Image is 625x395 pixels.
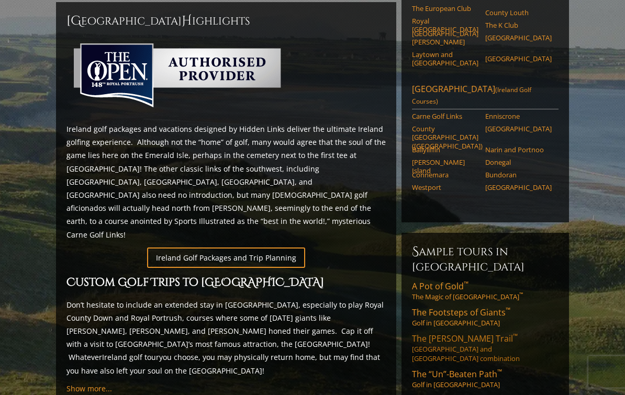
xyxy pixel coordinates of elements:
a: Ireland Golf Packages and Trip Planning [147,248,305,268]
a: [GEOGRAPHIC_DATA] [485,34,552,42]
h2: [GEOGRAPHIC_DATA] ighlights [66,13,386,30]
a: [GEOGRAPHIC_DATA][PERSON_NAME] [412,30,478,47]
span: The Footsteps of Giants [412,307,510,319]
a: Connemara [412,171,478,179]
a: County [GEOGRAPHIC_DATA] ([GEOGRAPHIC_DATA]) [412,125,478,151]
sup: ™ [519,292,523,299]
a: A Pot of Gold™The Magic of [GEOGRAPHIC_DATA]™ [412,281,559,302]
a: [PERSON_NAME] Island [412,159,478,176]
span: A Pot of Gold [412,281,468,292]
a: Donegal [485,159,552,167]
a: Ireland golf tour [102,353,159,363]
a: Bundoran [485,171,552,179]
a: The “Un”-Beaten Path™Golf in [GEOGRAPHIC_DATA] [412,369,559,390]
sup: ™ [497,368,502,377]
a: [GEOGRAPHIC_DATA] [485,55,552,63]
sup: ™ [513,332,518,341]
a: The Footsteps of Giants™Golf in [GEOGRAPHIC_DATA] [412,307,559,328]
a: The [PERSON_NAME] Trail™[GEOGRAPHIC_DATA] and [GEOGRAPHIC_DATA] combination [412,333,559,364]
p: Ireland golf packages and vacations designed by Hidden Links deliver the ultimate Ireland golfing... [66,123,386,242]
a: The K Club [485,21,552,30]
a: County Louth [485,9,552,17]
sup: ™ [464,280,468,289]
a: [GEOGRAPHIC_DATA] [485,125,552,133]
p: Don’t hesitate to include an extended stay in [GEOGRAPHIC_DATA], especially to play Royal County ... [66,299,386,378]
a: [GEOGRAPHIC_DATA] [485,184,552,192]
span: The [PERSON_NAME] Trail [412,333,518,345]
a: Enniscrone [485,112,552,121]
span: The “Un”-Beaten Path [412,369,502,380]
a: The European Club [412,5,478,13]
a: Westport [412,184,478,192]
a: Narin and Portnoo [485,146,552,154]
sup: ™ [506,306,510,315]
a: Laytown and [GEOGRAPHIC_DATA] [412,51,478,68]
a: Ballyliffin [412,146,478,154]
h2: Custom Golf Trips to [GEOGRAPHIC_DATA] [66,275,386,292]
a: [GEOGRAPHIC_DATA](Ireland Golf Courses) [412,84,559,110]
a: Royal [GEOGRAPHIC_DATA] [412,17,478,35]
a: Carne Golf Links [412,112,478,121]
h6: Sample Tours in [GEOGRAPHIC_DATA] [412,244,559,275]
a: Show more... [66,384,112,394]
span: H [182,13,192,30]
